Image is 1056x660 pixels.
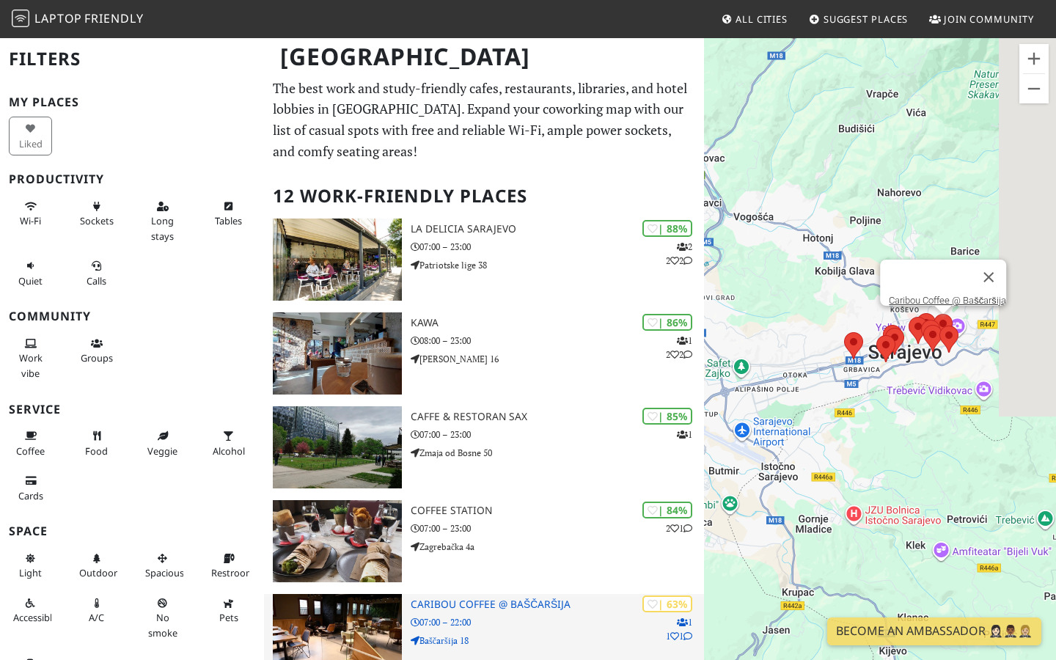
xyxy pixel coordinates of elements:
a: Caffe & Restoran SAX | 85% 1 Caffe & Restoran SAX 07:00 – 23:00 Zmaja od Bosne 50 [264,406,704,488]
span: Smoke free [148,611,177,639]
a: Suggest Places [803,6,914,32]
p: 07:00 – 23:00 [411,428,704,441]
p: 07:00 – 23:00 [411,240,704,254]
a: LaptopFriendly LaptopFriendly [12,7,144,32]
button: Veggie [141,424,184,463]
span: Alcohol [213,444,245,458]
img: Kawa [273,312,402,395]
span: Veggie [147,444,177,458]
span: Quiet [18,274,43,287]
h3: Coffee Station [411,505,704,517]
button: Alcohol [207,424,250,463]
div: | 63% [642,595,692,612]
span: Accessible [13,611,57,624]
h3: Caffe & Restoran SAX [411,411,704,423]
button: Food [75,424,118,463]
span: People working [19,351,43,379]
h3: Space [9,524,255,538]
button: Accessible [9,591,52,630]
span: Long stays [151,214,174,242]
span: Work-friendly tables [215,214,242,227]
div: | 84% [642,502,692,518]
p: 1 1 1 [666,615,692,643]
button: Long stays [141,194,184,248]
span: Air conditioned [89,611,104,624]
button: Spacious [141,546,184,585]
button: Cards [9,469,52,507]
a: All Cities [715,6,793,32]
span: Pet friendly [219,611,238,624]
button: Pets [207,591,250,630]
button: Outdoor [75,546,118,585]
img: LaptopFriendly [12,10,29,27]
p: 1 2 2 [666,334,692,362]
p: 07:00 – 23:00 [411,521,704,535]
p: 08:00 – 23:00 [411,334,704,348]
h3: La Delicia Sarajevo [411,223,704,235]
span: Natural light [19,566,42,579]
button: Restroom [207,546,250,585]
button: A/C [75,591,118,630]
a: Coffee Station | 84% 21 Coffee Station 07:00 – 23:00 Zagrebačka 4a [264,500,704,582]
button: Wi-Fi [9,194,52,233]
h3: Kawa [411,317,704,329]
h1: [GEOGRAPHIC_DATA] [268,37,701,77]
p: 07:00 – 22:00 [411,615,704,629]
a: La Delicia Sarajevo | 88% 222 La Delicia Sarajevo 07:00 – 23:00 Patriotske lige 38 [264,219,704,301]
span: Video/audio calls [87,274,106,287]
h3: Service [9,403,255,417]
h3: My Places [9,95,255,109]
span: Credit cards [18,489,43,502]
h2: 12 Work-Friendly Places [273,174,695,219]
span: Join Community [944,12,1034,26]
h3: Community [9,309,255,323]
span: Friendly [84,10,143,26]
span: Group tables [81,351,113,364]
button: Zoom in [1019,44,1049,73]
button: Tables [207,194,250,233]
span: Food [85,444,108,458]
span: Stable Wi-Fi [20,214,41,227]
h3: Caribou Coffee @ Baščaršija [411,598,704,611]
span: Suggest Places [824,12,909,26]
div: | 88% [642,220,692,237]
button: No smoke [141,591,184,645]
a: Caribou Coffee @ Baščaršija [889,295,1006,306]
button: Light [9,546,52,585]
p: 2 1 [666,521,692,535]
h3: Productivity [9,172,255,186]
button: Quiet [9,254,52,293]
p: 2 2 2 [666,240,692,268]
p: 1 [677,428,692,441]
p: Zagrebačka 4a [411,540,704,554]
p: The best work and study-friendly cafes, restaurants, libraries, and hotel lobbies in [GEOGRAPHIC_... [273,78,695,162]
a: Become an Ambassador 🤵🏻‍♀️🤵🏾‍♂️🤵🏼‍♀️ [827,617,1041,645]
button: Zoom out [1019,74,1049,103]
p: Patriotske lige 38 [411,258,704,272]
h2: Filters [9,37,255,81]
span: Power sockets [80,214,114,227]
div: | 85% [642,408,692,425]
span: Spacious [145,566,184,579]
div: | 86% [642,314,692,331]
a: Join Community [923,6,1040,32]
p: Baščaršija 18 [411,634,704,648]
span: All Cities [736,12,788,26]
span: Outdoor area [79,566,117,579]
button: Groups [75,331,118,370]
span: Restroom [211,566,254,579]
img: La Delicia Sarajevo [273,219,402,301]
span: Coffee [16,444,45,458]
button: Calls [75,254,118,293]
button: Close [971,260,1006,295]
img: Coffee Station [273,500,402,582]
p: Zmaja od Bosne 50 [411,446,704,460]
span: Laptop [34,10,82,26]
button: Sockets [75,194,118,233]
a: Kawa | 86% 122 Kawa 08:00 – 23:00 [PERSON_NAME] 16 [264,312,704,395]
button: Coffee [9,424,52,463]
button: Work vibe [9,331,52,385]
p: [PERSON_NAME] 16 [411,352,704,366]
img: Caffe & Restoran SAX [273,406,402,488]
